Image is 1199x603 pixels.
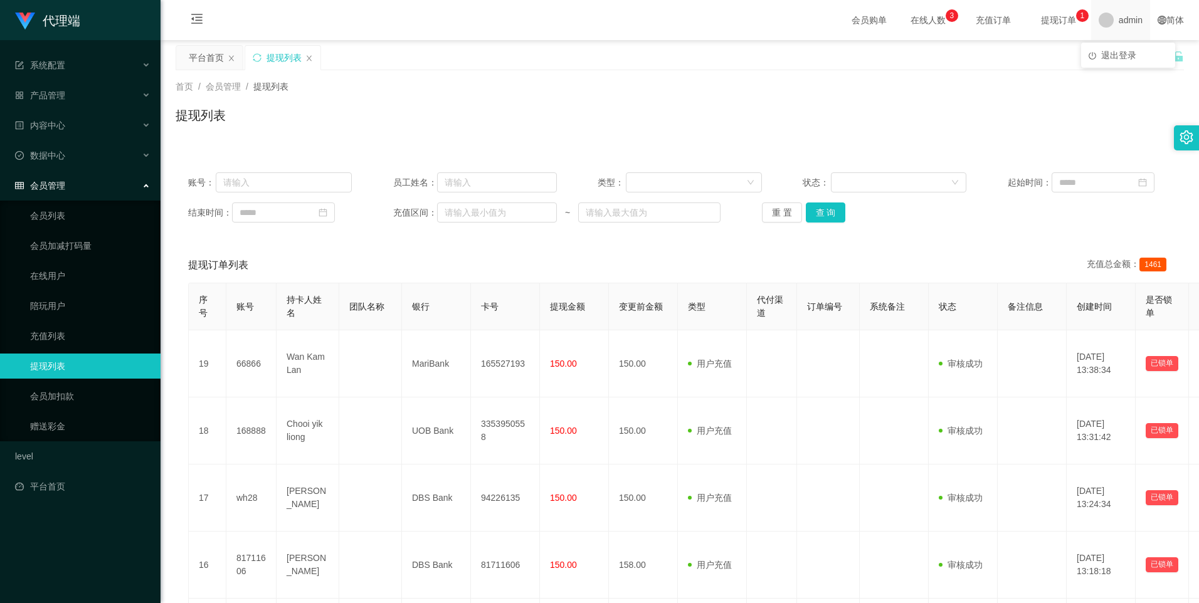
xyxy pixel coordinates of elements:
[246,81,248,92] span: /
[1008,176,1052,189] span: 起始时间：
[236,301,254,312] span: 账号
[471,330,540,397] td: 165527193
[939,493,983,503] span: 审核成功
[437,202,557,223] input: 请输入最小值为
[188,206,232,219] span: 结束时间：
[188,258,248,273] span: 提现订单列表
[30,354,151,379] a: 提现列表
[951,179,959,187] i: 图标: down
[402,330,471,397] td: MariBank
[471,532,540,599] td: 81711606
[226,330,277,397] td: 66866
[1067,397,1136,464] td: [DATE] 13:31:42
[1067,330,1136,397] td: [DATE] 13:38:34
[253,53,261,62] i: 图标: sync
[939,426,983,436] span: 审核成功
[277,532,339,599] td: [PERSON_NAME]
[688,301,705,312] span: 类型
[15,150,65,160] span: 数据中心
[609,532,678,599] td: 158.00
[319,208,327,217] i: 图标: calendar
[189,397,226,464] td: 18
[30,203,151,228] a: 会员列表
[305,55,313,62] i: 图标: close
[939,560,983,570] span: 审核成功
[747,179,754,187] i: 图标: down
[1146,490,1178,505] button: 已锁单
[30,323,151,349] a: 充值列表
[277,464,339,532] td: [PERSON_NAME]
[277,330,339,397] td: Wan Kam Lan
[550,560,577,570] span: 150.00
[277,397,339,464] td: Chooi yik liong
[267,46,302,70] div: 提现列表
[216,172,352,192] input: 请输入
[176,81,193,92] span: 首页
[471,464,540,532] td: 94226135
[15,60,65,70] span: 系统配置
[1089,52,1096,60] i: 图标: poweroff
[1067,532,1136,599] td: [DATE] 13:18:18
[807,301,842,312] span: 订单编号
[1180,130,1193,144] i: 图标: setting
[30,233,151,258] a: 会员加减打码量
[619,301,663,312] span: 变更前金额
[412,301,430,312] span: 银行
[1138,178,1147,187] i: 图标: calendar
[189,330,226,397] td: 19
[226,464,277,532] td: wh28
[15,61,24,70] i: 图标: form
[349,301,384,312] span: 团队名称
[1139,258,1166,271] span: 1461
[15,15,80,25] a: 代理端
[609,330,678,397] td: 150.00
[550,493,577,503] span: 150.00
[688,493,732,503] span: 用户充值
[1173,51,1184,62] i: 图标: unlock
[870,301,905,312] span: 系统备注
[1077,301,1112,312] span: 创建时间
[188,176,216,189] span: 账号：
[1076,9,1089,22] sup: 1
[287,295,322,318] span: 持卡人姓名
[402,532,471,599] td: DBS Bank
[226,532,277,599] td: 81711606
[550,359,577,369] span: 150.00
[471,397,540,464] td: 3353950558
[15,13,35,30] img: logo.9652507e.png
[939,301,956,312] span: 状态
[206,81,241,92] span: 会员管理
[437,172,557,192] input: 请输入
[950,9,954,22] p: 3
[803,176,831,189] span: 状态：
[43,1,80,41] h1: 代理端
[30,414,151,439] a: 赠送彩金
[189,532,226,599] td: 16
[806,202,846,223] button: 查 询
[1158,16,1166,24] i: 图标: global
[15,90,65,100] span: 产品管理
[402,397,471,464] td: UOB Bank
[1067,464,1136,532] td: [DATE] 13:24:34
[198,81,201,92] span: /
[176,1,218,41] i: 图标: menu-fold
[30,293,151,318] a: 陪玩用户
[1087,258,1171,273] div: 充值总金额：
[550,301,585,312] span: 提现金额
[762,202,802,223] button: 重 置
[199,295,208,318] span: 序号
[393,206,437,219] span: 充值区间：
[15,91,24,100] i: 图标: appstore-o
[1146,557,1178,572] button: 已锁单
[609,397,678,464] td: 150.00
[30,263,151,288] a: 在线用户
[609,464,678,532] td: 150.00
[688,426,732,436] span: 用户充值
[1146,356,1178,371] button: 已锁单
[1146,423,1178,438] button: 已锁单
[1146,295,1172,318] span: 是否锁单
[176,106,226,125] h1: 提现列表
[688,560,732,570] span: 用户充值
[481,301,499,312] span: 卡号
[598,176,626,189] span: 类型：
